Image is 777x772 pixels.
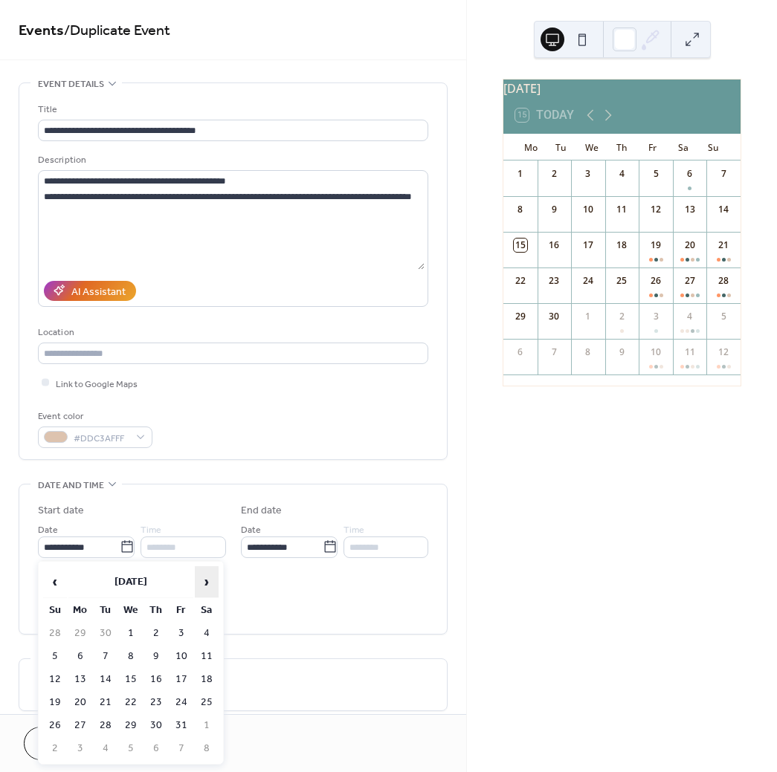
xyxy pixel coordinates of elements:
div: 11 [615,203,628,216]
div: Location [38,325,425,340]
div: [DATE] [503,80,741,97]
div: 26 [649,274,662,288]
td: 6 [144,738,168,759]
td: 6 [68,646,92,667]
div: 10 [649,346,662,359]
div: 17 [581,239,595,252]
td: 1 [195,715,219,736]
span: › [196,567,218,597]
div: 2 [615,310,628,323]
div: 14 [717,203,730,216]
td: 26 [43,715,67,736]
td: 4 [94,738,117,759]
span: Date and time [38,478,104,493]
div: 13 [683,203,697,216]
td: 4 [195,623,219,644]
div: Title [38,102,425,117]
th: We [119,600,143,621]
div: Mo [515,134,546,160]
td: 8 [195,738,219,759]
div: 22 [514,274,527,288]
span: Event details [38,77,104,92]
button: Cancel [24,727,115,760]
span: Link to Google Maps [56,376,138,392]
div: Sa [668,134,698,160]
div: AI Assistant [71,284,126,299]
td: 14 [94,669,117,690]
div: Th [607,134,637,160]
th: Tu [94,600,117,621]
div: 5 [717,310,730,323]
div: 20 [683,239,697,252]
div: 6 [514,346,527,359]
div: 12 [649,203,662,216]
div: 24 [581,274,595,288]
td: 21 [94,692,117,713]
div: 30 [547,310,561,323]
div: 23 [547,274,561,288]
div: 28 [717,274,730,288]
span: Time [141,522,161,537]
div: 4 [615,167,628,181]
td: 11 [195,646,219,667]
td: 29 [68,623,92,644]
span: Date [241,522,261,537]
td: 29 [119,715,143,736]
div: 29 [514,310,527,323]
div: Su [698,134,729,160]
td: 13 [68,669,92,690]
td: 28 [94,715,117,736]
div: 25 [615,274,628,288]
div: 27 [683,274,697,288]
td: 1 [119,623,143,644]
a: Events [19,16,64,45]
div: 16 [547,239,561,252]
td: 30 [94,623,117,644]
th: Sa [195,600,219,621]
div: 2 [547,167,561,181]
div: 15 [514,239,527,252]
div: 7 [717,167,730,181]
div: 1 [514,167,527,181]
div: 4 [683,310,697,323]
div: We [576,134,607,160]
td: 7 [170,738,193,759]
th: [DATE] [68,566,193,598]
div: 21 [717,239,730,252]
td: 24 [170,692,193,713]
td: 31 [170,715,193,736]
th: Mo [68,600,92,621]
div: 11 [683,346,697,359]
div: 8 [514,203,527,216]
div: End date [241,503,283,519]
td: 3 [68,738,92,759]
div: 8 [581,346,595,359]
div: Description [38,152,425,168]
td: 7 [94,646,117,667]
div: 10 [581,203,595,216]
div: 18 [615,239,628,252]
td: 23 [144,692,168,713]
td: 2 [43,738,67,759]
div: Fr [637,134,668,160]
td: 9 [144,646,168,667]
div: 12 [717,346,730,359]
th: Fr [170,600,193,621]
td: 16 [144,669,168,690]
div: 9 [547,203,561,216]
div: 6 [683,167,697,181]
td: 27 [68,715,92,736]
span: / Duplicate Event [64,16,170,45]
td: 17 [170,669,193,690]
td: 5 [119,738,143,759]
div: 1 [581,310,595,323]
td: 8 [119,646,143,667]
td: 2 [144,623,168,644]
th: Su [43,600,67,621]
div: 3 [649,310,662,323]
div: 7 [547,346,561,359]
td: 3 [170,623,193,644]
td: 22 [119,692,143,713]
td: 25 [195,692,219,713]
